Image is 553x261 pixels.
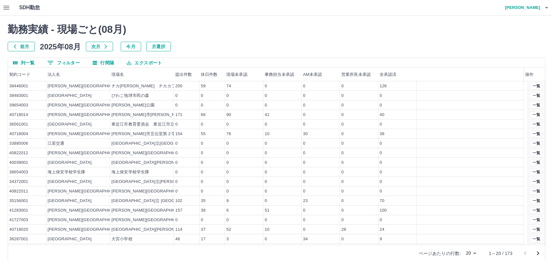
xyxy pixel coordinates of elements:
div: 江若交通 [48,141,64,147]
div: 0 [341,93,344,99]
div: 0 [380,179,382,185]
div: [PERSON_NAME][GEOGRAPHIC_DATA] [48,227,126,233]
div: 41 [265,112,269,118]
div: 0 [175,188,178,194]
div: 52 [226,227,231,233]
div: 30 [303,131,308,137]
div: 9 [226,198,229,204]
div: 0 [265,102,267,108]
h5: 2025年08月 [40,42,81,51]
div: 38446001 [9,83,28,89]
div: [GEOGRAPHIC_DATA] [48,160,92,166]
div: 0 [303,93,305,99]
div: 現場未承認 [225,68,263,81]
div: 0 [201,160,203,166]
button: 一覧 [530,169,543,176]
div: 0 [303,150,305,156]
div: 33885006 [9,141,28,147]
div: 0 [265,141,267,147]
div: 100 [380,207,387,214]
div: [GEOGRAPHIC_DATA][PERSON_NAME] [111,160,190,166]
div: 0 [226,102,229,108]
div: 現場未承認 [226,68,247,81]
div: 0 [265,169,267,175]
div: 36561001 [9,121,28,127]
div: 契約コード [8,68,46,81]
div: AM未承認 [302,68,340,81]
div: 39654003 [9,102,28,108]
div: 0 [226,217,229,223]
div: 157 [175,207,182,214]
div: 40718014 [9,112,28,118]
button: フィルター表示 [42,58,85,68]
div: 0 [380,217,382,223]
div: 提出件数 [175,68,192,81]
div: AM未承認 [303,68,322,81]
div: 0 [303,227,305,233]
div: 38483001 [9,93,28,99]
div: 0 [341,112,344,118]
div: [GEOGRAPHIC_DATA] [48,121,92,127]
div: 0 [341,179,344,185]
div: 0 [303,141,305,147]
button: 一覧 [530,149,543,156]
div: [PERSON_NAME][GEOGRAPHIC_DATA][PERSON_NAME][PERSON_NAME]児童ホーム [111,217,281,223]
div: 38 [380,131,384,137]
div: 0 [201,121,203,127]
div: [GEOGRAPHIC_DATA][PERSON_NAME]和第3学童保育所 [111,227,222,233]
div: 37 [201,227,206,233]
div: 0 [303,160,305,166]
div: 0 [303,217,305,223]
div: 0 [341,141,344,147]
button: 一覧 [530,111,543,118]
div: 0 [341,207,344,214]
div: [GEOGRAPHIC_DATA] [48,93,92,99]
div: 0 [265,236,267,242]
div: 0 [201,150,203,156]
button: 一覧 [530,197,543,204]
div: 0 [380,93,382,99]
div: 74 [226,83,231,89]
div: 0 [175,93,178,99]
div: 171 [175,112,182,118]
div: 46 [175,236,180,242]
div: 24 [380,227,384,233]
div: 営業所長未承認 [340,68,378,81]
div: 0 [341,150,344,156]
div: 0 [265,160,267,166]
div: 0 [175,102,178,108]
div: [PERSON_NAME][GEOGRAPHIC_DATA] [48,207,126,214]
div: 28 [341,227,346,233]
div: 36287001 [9,236,28,242]
button: 一覧 [530,207,543,214]
button: 前月 [8,42,35,51]
div: [PERSON_NAME][GEOGRAPHIC_DATA]学童営業所 [111,150,211,156]
div: 操作 [525,68,534,81]
div: 現場名 [111,68,124,81]
div: 114 [175,227,182,233]
div: 操作 [524,68,541,81]
div: 法人名 [46,68,110,81]
div: 41727003 [9,217,28,223]
button: 今月 [121,42,141,51]
div: 0 [303,121,305,127]
div: 法人名 [48,68,60,81]
div: 51 [265,207,269,214]
div: 35 [201,198,206,204]
div: 55 [201,131,206,137]
div: 0 [380,121,382,127]
div: 0 [226,150,229,156]
div: [GEOGRAPHIC_DATA] [48,236,92,242]
button: 一覧 [530,236,543,243]
button: 一覧 [530,188,543,195]
div: 0 [341,131,344,137]
div: 0 [341,102,344,108]
div: 0 [380,150,382,156]
button: 一覧 [530,102,543,109]
button: 一覧 [530,121,543,128]
div: [GEOGRAPHIC_DATA]立[PERSON_NAME]第五小学校給食調理業務 [111,179,241,185]
button: 一覧 [530,178,543,185]
div: 0 [226,179,229,185]
div: 38 [201,207,206,214]
div: 0 [380,188,382,194]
